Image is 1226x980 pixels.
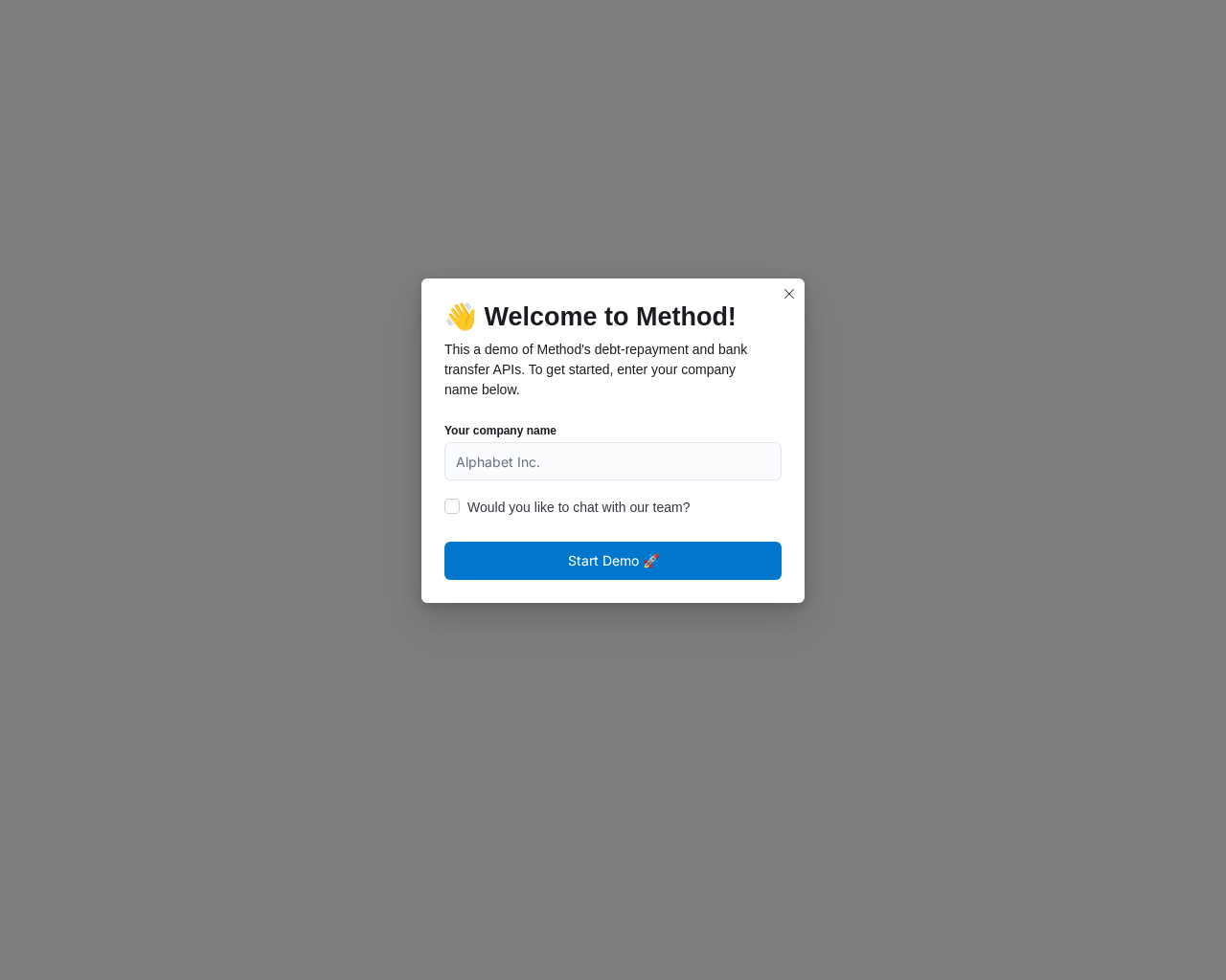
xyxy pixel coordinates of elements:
input: Alphabet Inc. [444,442,782,480]
div: 👋 Welcome to Method! [444,301,766,400]
p: This a demo of Method's debt-repayment and bank transfer APIs. To get started, enter your company... [444,340,766,400]
span: Start Demo 🚀 [568,549,659,572]
button: Closes this modal window [778,282,801,305]
label: Your company name [444,423,556,438]
label: Would you like to chat with our team? [444,496,690,519]
button: Start Demo 🚀 [444,542,782,580]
